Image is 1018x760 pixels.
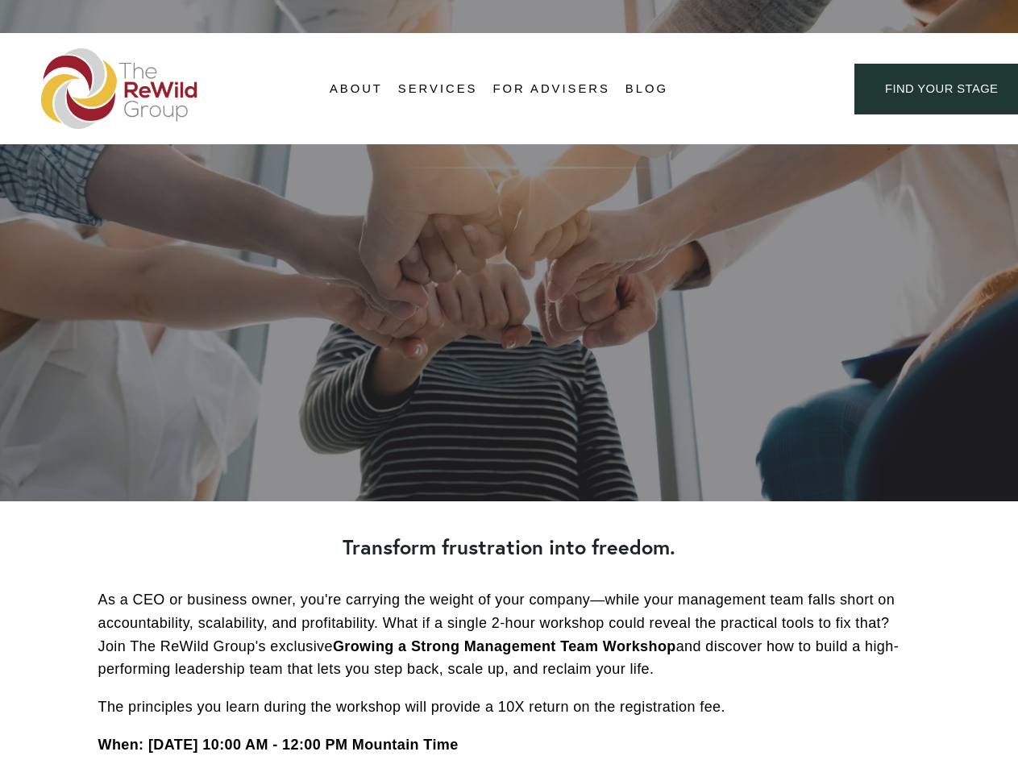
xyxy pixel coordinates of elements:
[398,77,478,102] a: folder dropdown
[330,77,383,102] a: folder dropdown
[41,48,199,129] img: The ReWild Group
[398,78,478,100] span: Services
[625,77,668,102] a: Blog
[98,696,920,719] p: The principles you learn during the workshop will provide a 10X return on the registration fee.
[492,77,609,102] a: For Advisers
[98,737,144,753] strong: When:
[330,78,383,100] span: About
[333,638,676,654] strong: Growing a Strong Management Team Workshop
[343,534,675,560] strong: Transform frustration into freedom.
[98,588,920,681] p: As a CEO or business owner, you're carrying the weight of your company—while your management team...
